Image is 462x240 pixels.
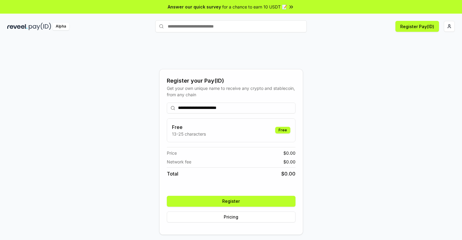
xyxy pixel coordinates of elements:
[167,77,295,85] div: Register your Pay(ID)
[52,23,69,30] div: Alpha
[167,85,295,98] div: Get your own unique name to receive any crypto and stablecoin, from any chain
[222,4,287,10] span: for a chance to earn 10 USDT 📝
[172,123,206,131] h3: Free
[167,150,177,156] span: Price
[167,196,295,207] button: Register
[168,4,221,10] span: Answer our quick survey
[172,131,206,137] p: 13-25 characters
[275,127,290,133] div: Free
[281,170,295,177] span: $ 0.00
[167,159,191,165] span: Network fee
[167,212,295,222] button: Pricing
[7,23,28,30] img: reveel_dark
[283,159,295,165] span: $ 0.00
[395,21,439,32] button: Register Pay(ID)
[283,150,295,156] span: $ 0.00
[29,23,51,30] img: pay_id
[167,170,178,177] span: Total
